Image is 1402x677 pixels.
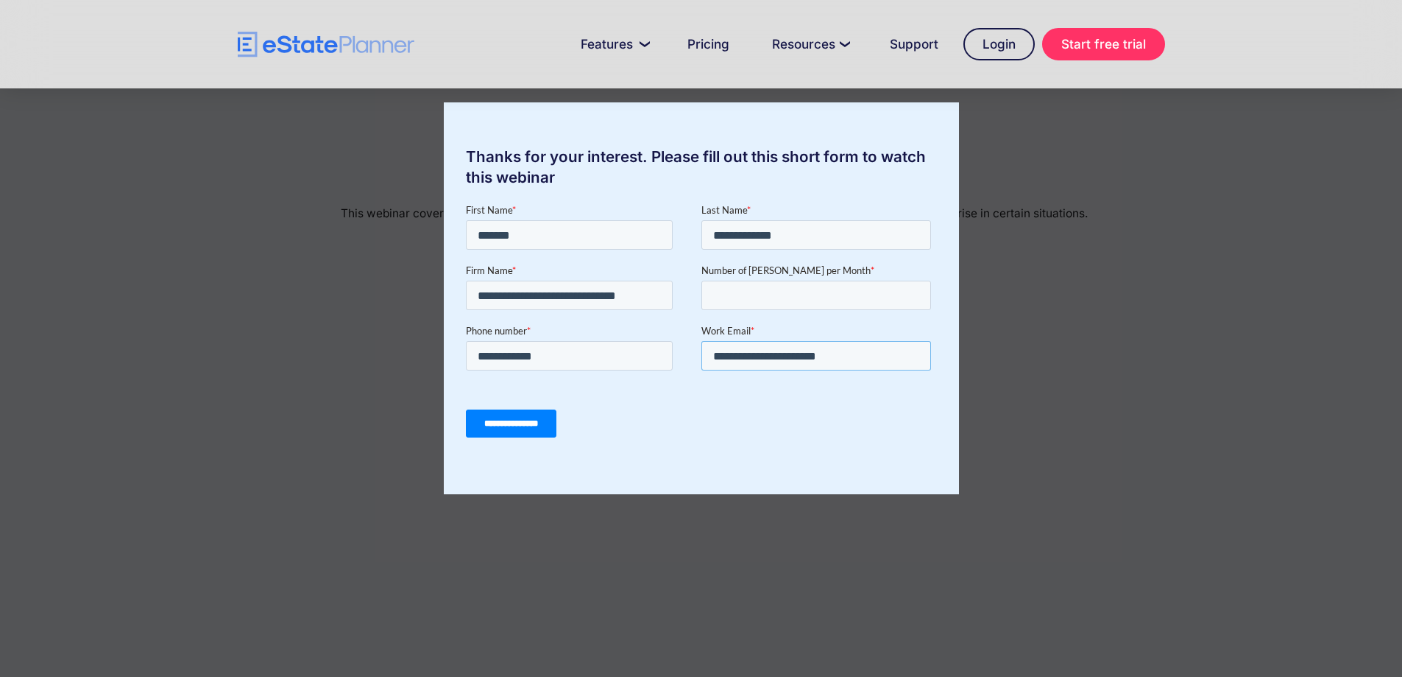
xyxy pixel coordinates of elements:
a: Pricing [670,29,747,59]
a: Start free trial [1042,28,1165,60]
iframe: Form 0 [466,203,937,450]
a: Support [872,29,956,59]
a: Resources [754,29,865,59]
div: Thanks for your interest. Please fill out this short form to watch this webinar [444,147,959,188]
a: home [238,32,414,57]
a: Login [963,28,1035,60]
a: Features [563,29,662,59]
